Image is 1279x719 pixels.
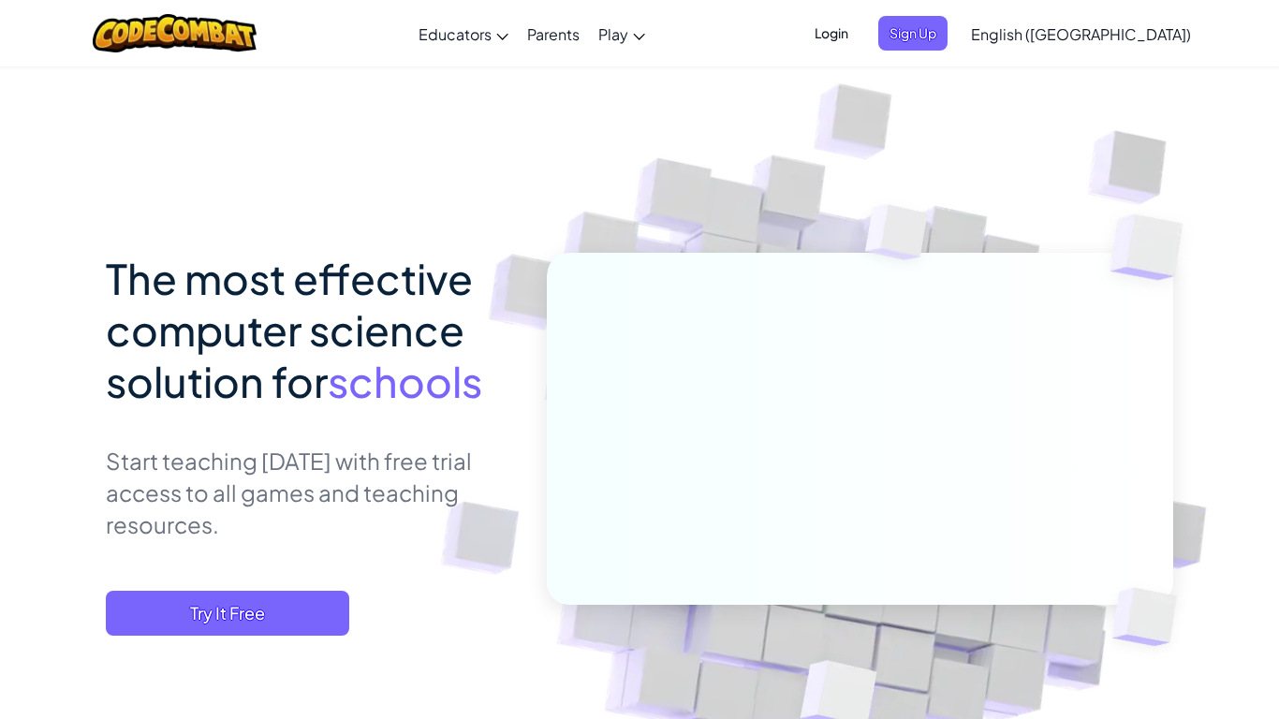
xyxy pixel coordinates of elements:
img: Overlap cubes [1073,169,1235,327]
button: Login [803,16,860,51]
a: English ([GEOGRAPHIC_DATA]) [962,8,1200,59]
span: schools [328,355,482,407]
a: Play [589,8,654,59]
a: Educators [409,8,518,59]
button: Sign Up [878,16,948,51]
img: CodeCombat logo [93,14,257,52]
span: The most effective computer science solution for [106,252,473,407]
p: Start teaching [DATE] with free trial access to all games and teaching resources. [106,445,519,540]
a: Parents [518,8,589,59]
span: Educators [419,24,492,44]
button: Try It Free [106,591,349,636]
span: Play [598,24,628,44]
img: Overlap cubes [1081,549,1222,685]
span: English ([GEOGRAPHIC_DATA]) [971,24,1191,44]
img: Overlap cubes [831,168,965,307]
